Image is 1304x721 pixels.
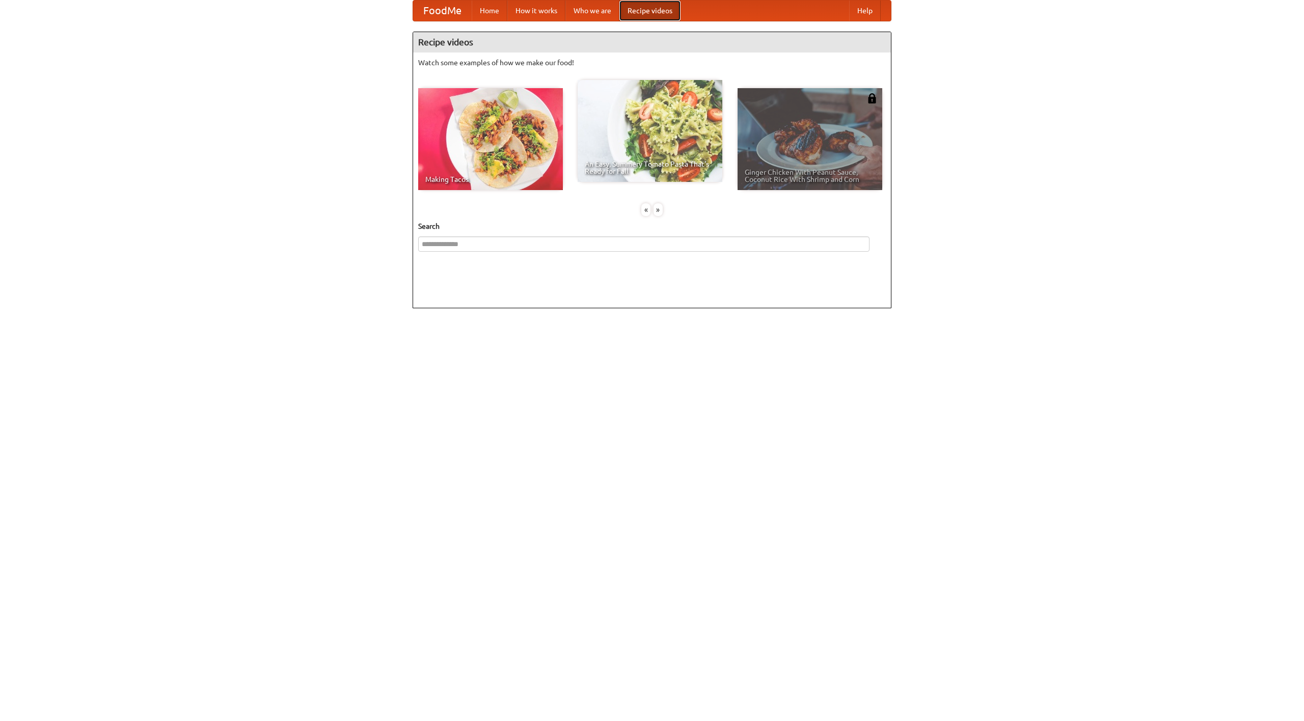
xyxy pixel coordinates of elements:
a: Who we are [565,1,619,21]
a: Help [849,1,881,21]
span: An Easy, Summery Tomato Pasta That's Ready for Fall [585,161,715,175]
a: Recipe videos [619,1,681,21]
a: Making Tacos [418,88,563,190]
a: An Easy, Summery Tomato Pasta That's Ready for Fall [578,80,722,182]
a: Home [472,1,507,21]
a: How it works [507,1,565,21]
h5: Search [418,221,886,231]
a: FoodMe [413,1,472,21]
div: « [641,203,650,216]
span: Making Tacos [425,176,556,183]
div: » [654,203,663,216]
img: 483408.png [867,93,877,103]
h4: Recipe videos [413,32,891,52]
p: Watch some examples of how we make our food! [418,58,886,68]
